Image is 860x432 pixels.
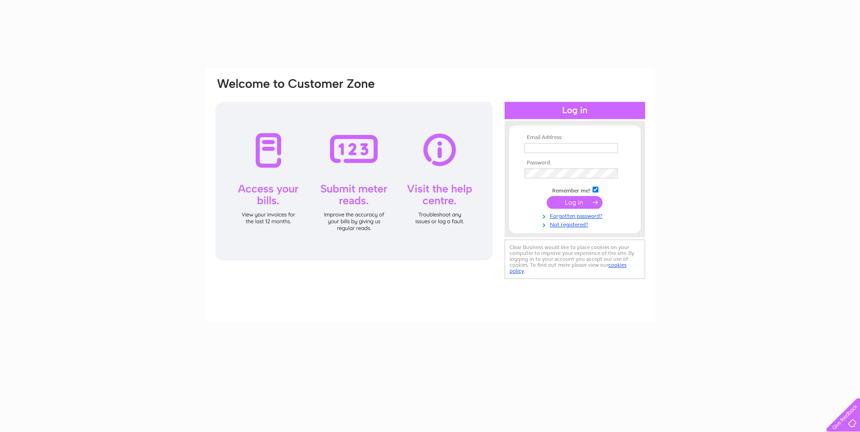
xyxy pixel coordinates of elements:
[547,196,602,209] input: Submit
[505,240,645,279] div: Clear Business would like to place cookies on your computer to improve your experience of the sit...
[522,134,627,141] th: Email Address:
[525,211,627,220] a: Forgotten password?
[522,160,627,166] th: Password:
[510,262,627,274] a: cookies policy
[525,220,627,228] a: Not registered?
[522,185,627,194] td: Remember me?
